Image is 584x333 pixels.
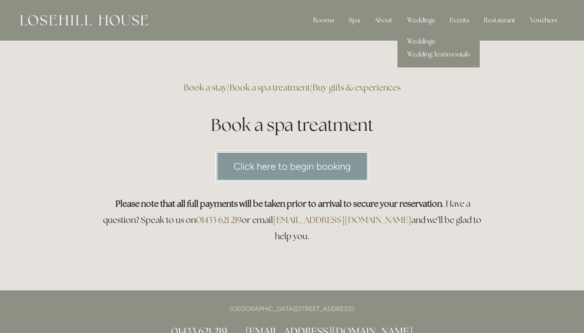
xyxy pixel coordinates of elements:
[342,12,366,28] div: Spa
[443,12,476,28] div: Events
[98,113,486,137] h1: Book a spa treatment
[20,15,148,26] img: Losehill House
[98,303,486,314] p: [GEOGRAPHIC_DATA][STREET_ADDRESS]
[524,12,564,28] a: Vouchers
[401,12,442,28] div: Weddings
[116,198,442,209] strong: Please note that all full payments will be taken prior to arrival to secure your reservation
[313,82,401,93] a: Buy gifts & experiences
[98,80,486,96] h3: | |
[273,214,411,225] a: [EMAIL_ADDRESS][DOMAIN_NAME]
[477,12,522,28] div: Restaurant
[215,151,369,182] a: Click here to begin booking
[230,82,310,93] a: Book a spa treatment
[184,82,227,93] a: Book a stay
[397,48,480,61] a: Wedding Testimonials
[368,12,399,28] div: About
[307,12,341,28] div: Rooms
[196,214,242,225] a: 01433 621 219
[98,196,486,244] h3: . Have a question? Speak to us on or email and we’ll be glad to help you.
[397,35,480,48] a: Weddings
